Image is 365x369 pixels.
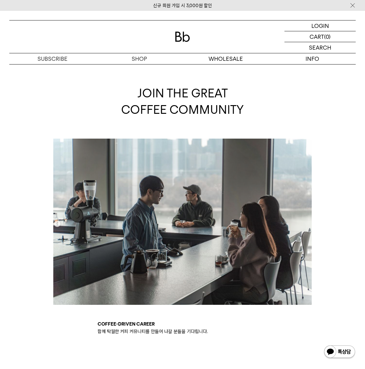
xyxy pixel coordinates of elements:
[323,345,356,360] img: 카카오톡 채널 1:1 채팅 버튼
[311,20,329,31] p: LOGIN
[9,53,96,64] a: SUBSCRIBE
[284,31,356,42] a: CART (0)
[324,31,331,42] p: (0)
[310,31,324,42] p: CART
[98,320,268,328] p: Coffee-driven career
[153,3,212,8] a: 신규 회원 가입 시 3,000원 할인
[182,53,269,64] p: WHOLESALE
[309,42,331,53] p: SEARCH
[269,53,356,64] p: INFO
[175,32,190,42] img: 로고
[121,86,244,117] span: JOIN THE GREAT COFFEE COMMUNITY
[98,320,268,335] div: 함께 탁월한 커피 커뮤니티를 만들어 나갈 분들을 기다립니다.
[96,53,183,64] a: SHOP
[284,20,356,31] a: LOGIN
